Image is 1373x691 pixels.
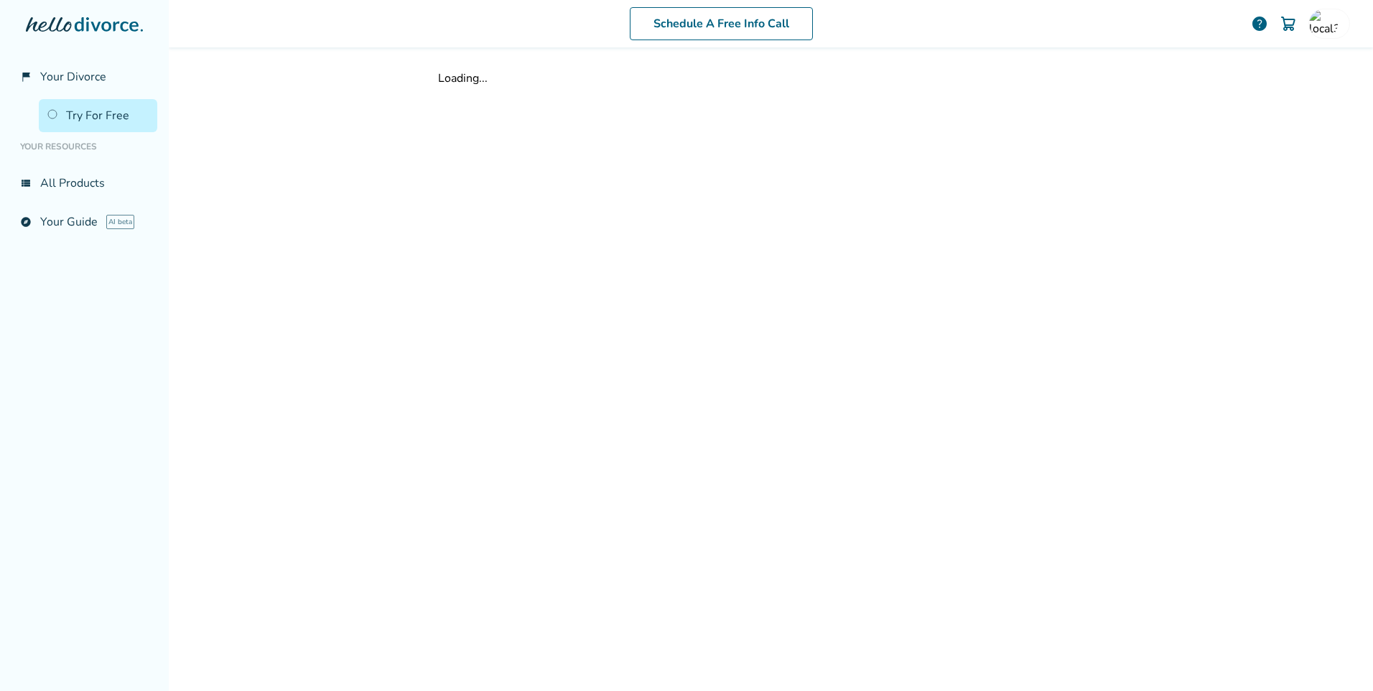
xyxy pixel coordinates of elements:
img: local342@proton.me [1309,9,1338,38]
a: Schedule A Free Info Call [630,7,813,40]
span: view_list [20,177,32,189]
a: exploreYour GuideAI beta [11,205,157,238]
span: Your Divorce [40,69,106,85]
img: Cart [1280,15,1297,32]
li: Your Resources [11,132,157,161]
span: flag_2 [20,71,32,83]
a: flag_2Your Divorce [11,60,157,93]
a: help [1251,15,1268,32]
span: explore [20,216,32,228]
div: Loading... [438,70,1104,86]
a: Try For Free [39,99,157,132]
a: view_listAll Products [11,167,157,200]
span: AI beta [106,215,134,229]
